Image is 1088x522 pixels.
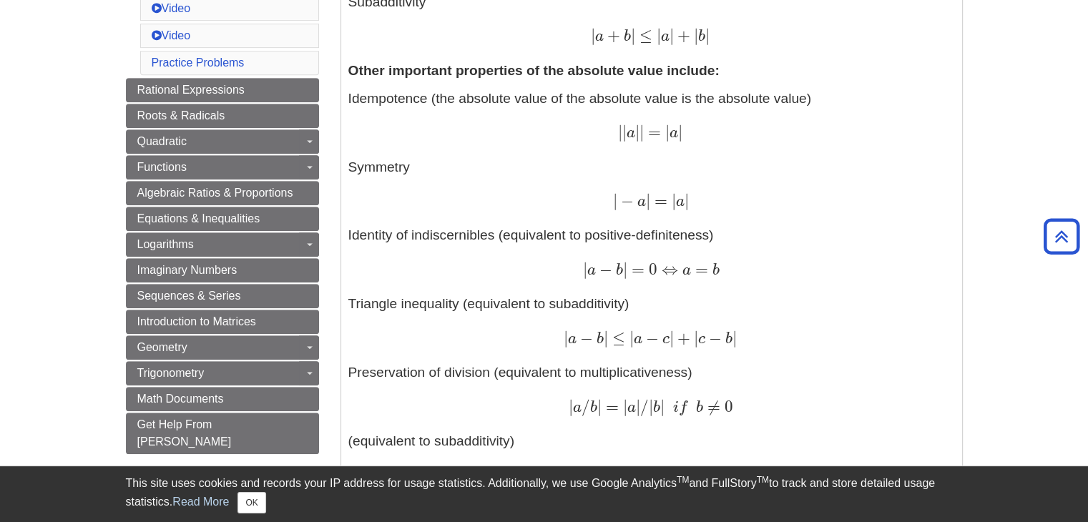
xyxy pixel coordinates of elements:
[722,331,732,347] span: b
[137,315,256,328] span: Introduction to Matrices
[569,397,573,416] span: |
[657,260,678,279] span: ⇔
[657,26,661,45] span: |
[137,212,260,225] span: Equations & Inequalities
[137,341,187,353] span: Geometry
[708,262,720,278] span: b
[587,262,595,278] span: a
[137,161,187,173] span: Functions
[670,26,674,45] span: |
[137,238,194,250] span: Logarithms
[629,328,634,348] span: |
[608,328,625,348] span: ≤
[591,26,595,45] span: |
[152,29,191,41] a: Video
[685,191,689,210] span: |
[642,328,659,348] span: −
[645,260,657,279] span: 0
[602,397,619,416] span: =
[627,260,645,279] span: =
[674,26,690,45] span: +
[640,397,649,416] span: /
[126,155,319,179] a: Functions
[612,191,617,210] span: |
[617,191,633,210] span: −
[659,331,670,347] span: c
[639,122,644,142] span: |
[661,29,670,44] span: a
[126,232,319,257] a: Logarithms
[670,328,674,348] span: |
[126,310,319,334] a: Introduction to Matrices
[582,397,590,416] span: /
[676,194,685,210] span: a
[137,393,224,405] span: Math Documents
[568,331,577,347] span: a
[126,78,319,102] a: Rational Expressions
[564,328,568,348] span: |
[623,397,627,416] span: |
[627,400,636,415] span: a
[590,400,597,415] span: b
[126,475,963,513] div: This site uses cookies and records your IP address for usage statistics. Additionally, we use Goo...
[757,475,769,485] sup: TM
[694,26,698,45] span: |
[634,331,642,347] span: a
[604,26,620,45] span: +
[703,397,720,416] span: ≠
[705,328,722,348] span: −
[631,26,635,45] span: |
[636,397,640,416] span: |
[696,400,703,415] span: b
[694,328,698,348] span: |
[348,89,955,487] p: Idempotence (the absolute value of the absolute value is the absolute value) Symmetry Identity of...
[137,109,225,122] span: Roots & Radicals
[649,397,653,416] span: |
[604,328,608,348] span: |
[595,260,612,279] span: −
[577,328,593,348] span: −
[152,2,191,14] a: Video
[674,328,690,348] span: +
[670,125,678,141] span: a
[635,122,639,142] span: |
[126,335,319,360] a: Geometry
[720,397,733,416] span: 0
[623,260,627,279] span: |
[126,181,319,205] a: Algebraic Ratios & Proportions
[635,26,652,45] span: ≤
[137,84,245,96] span: Rational Expressions
[698,331,705,347] span: c
[137,264,237,276] span: Imaginary Numbers
[137,367,205,379] span: Trigonometry
[126,361,319,385] a: Trigonometry
[618,122,622,142] span: |
[644,122,661,142] span: =
[660,397,665,416] span: |
[126,413,319,454] a: Get Help From [PERSON_NAME]
[597,397,602,416] span: |
[672,191,676,210] span: |
[172,496,229,508] a: Read More
[677,475,689,485] sup: TM
[573,400,582,415] span: a
[634,194,646,210] span: a
[732,328,737,348] span: |
[593,331,604,347] span: b
[627,125,635,141] span: a
[698,29,705,44] span: b
[137,135,187,147] span: Quadratic
[152,56,245,69] a: Practice Problems
[678,122,682,142] span: |
[679,400,687,415] span: f
[126,284,319,308] a: Sequences & Series
[348,63,720,78] strong: Other important properties of the absolute value include:
[126,129,319,154] a: Quadratic
[1039,227,1084,246] a: Back to Top
[622,122,627,142] span: |
[646,191,650,210] span: |
[137,187,293,199] span: Algebraic Ratios & Proportions
[126,104,319,128] a: Roots & Radicals
[612,262,623,278] span: b
[705,26,710,45] span: |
